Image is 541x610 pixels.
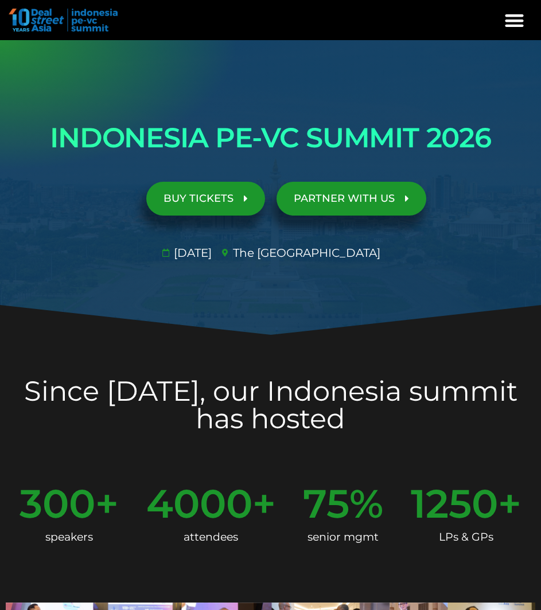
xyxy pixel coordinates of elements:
div: LPs & GPs [411,523,521,551]
span: % [349,484,383,523]
h2: Since [DATE], our Indonesia summit has hosted [6,377,535,432]
div: Menu Toggle [500,5,530,36]
div: attendees [146,523,276,551]
span: 75 [303,484,349,523]
span: The [GEOGRAPHIC_DATA]​ [230,244,380,261]
div: senior mgmt [303,523,383,551]
span: + [95,484,119,523]
span: BUY TICKETS [164,193,233,204]
span: 300 [20,484,95,523]
span: 4000 [146,484,252,523]
span: + [252,484,276,523]
span: [DATE]​ [171,244,212,261]
h1: INDONESIA PE-VC SUMMIT 2026 [6,115,535,162]
div: speakers [20,523,119,551]
span: + [498,484,521,523]
span: 1250 [411,484,498,523]
a: BUY TICKETS [146,182,265,216]
a: PARTNER WITH US [277,182,426,216]
span: PARTNER WITH US [294,193,395,204]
